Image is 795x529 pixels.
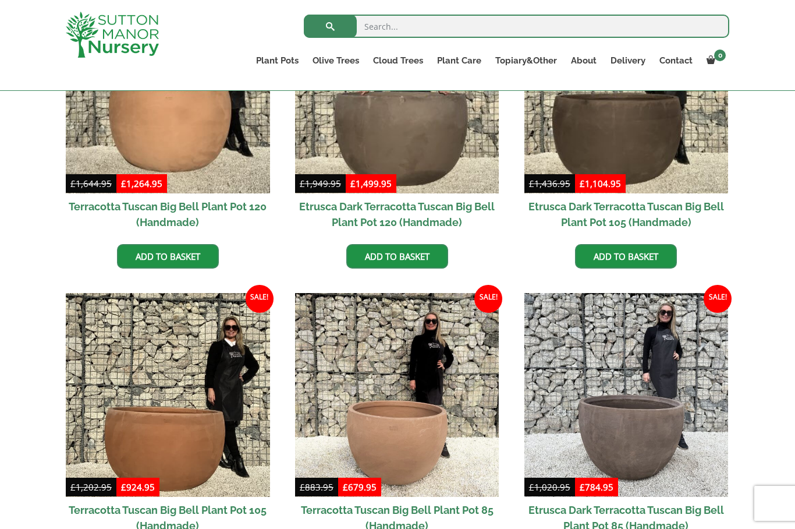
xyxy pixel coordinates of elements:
[529,481,570,493] bdi: 1,020.95
[121,481,155,493] bdi: 924.95
[350,178,356,189] span: £
[300,178,341,189] bdi: 1,949.95
[346,244,448,269] a: Add to basket: “Etrusca Dark Terracotta Tuscan Big Bell Plant Pot 120 (Handmade)”
[121,178,126,189] span: £
[249,52,306,69] a: Plant Pots
[300,481,333,493] bdi: 883.95
[529,178,570,189] bdi: 1,436.95
[343,481,348,493] span: £
[704,285,732,313] span: Sale!
[246,285,274,313] span: Sale!
[366,52,430,69] a: Cloud Trees
[529,178,534,189] span: £
[580,178,621,189] bdi: 1,104.95
[700,52,729,69] a: 0
[524,293,729,498] img: Etrusca Dark Terracotta Tuscan Big Bell Plant Pot 85 (Handmade)
[70,178,76,189] span: £
[117,244,219,269] a: Add to basket: “Terracotta Tuscan Big Bell Plant Pot 120 (Handmade)”
[70,481,112,493] bdi: 1,202.95
[474,285,502,313] span: Sale!
[70,178,112,189] bdi: 1,644.95
[714,50,726,61] span: 0
[66,12,159,58] img: logo
[343,481,377,493] bdi: 679.95
[580,481,585,493] span: £
[652,52,700,69] a: Contact
[488,52,564,69] a: Topiary&Other
[121,178,162,189] bdi: 1,264.95
[66,193,270,235] h2: Terracotta Tuscan Big Bell Plant Pot 120 (Handmade)
[300,481,305,493] span: £
[430,52,488,69] a: Plant Care
[350,178,392,189] bdi: 1,499.95
[295,293,499,498] img: Terracotta Tuscan Big Bell Plant Pot 85 (Handmade)
[304,15,729,38] input: Search...
[604,52,652,69] a: Delivery
[575,244,677,269] a: Add to basket: “Etrusca Dark Terracotta Tuscan Big Bell Plant Pot 105 (Handmade)”
[295,193,499,235] h2: Etrusca Dark Terracotta Tuscan Big Bell Plant Pot 120 (Handmade)
[529,481,534,493] span: £
[564,52,604,69] a: About
[306,52,366,69] a: Olive Trees
[580,178,585,189] span: £
[300,178,305,189] span: £
[70,481,76,493] span: £
[580,481,613,493] bdi: 784.95
[66,293,270,498] img: Terracotta Tuscan Big Bell Plant Pot 105 (Handmade)
[121,481,126,493] span: £
[524,193,729,235] h2: Etrusca Dark Terracotta Tuscan Big Bell Plant Pot 105 (Handmade)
